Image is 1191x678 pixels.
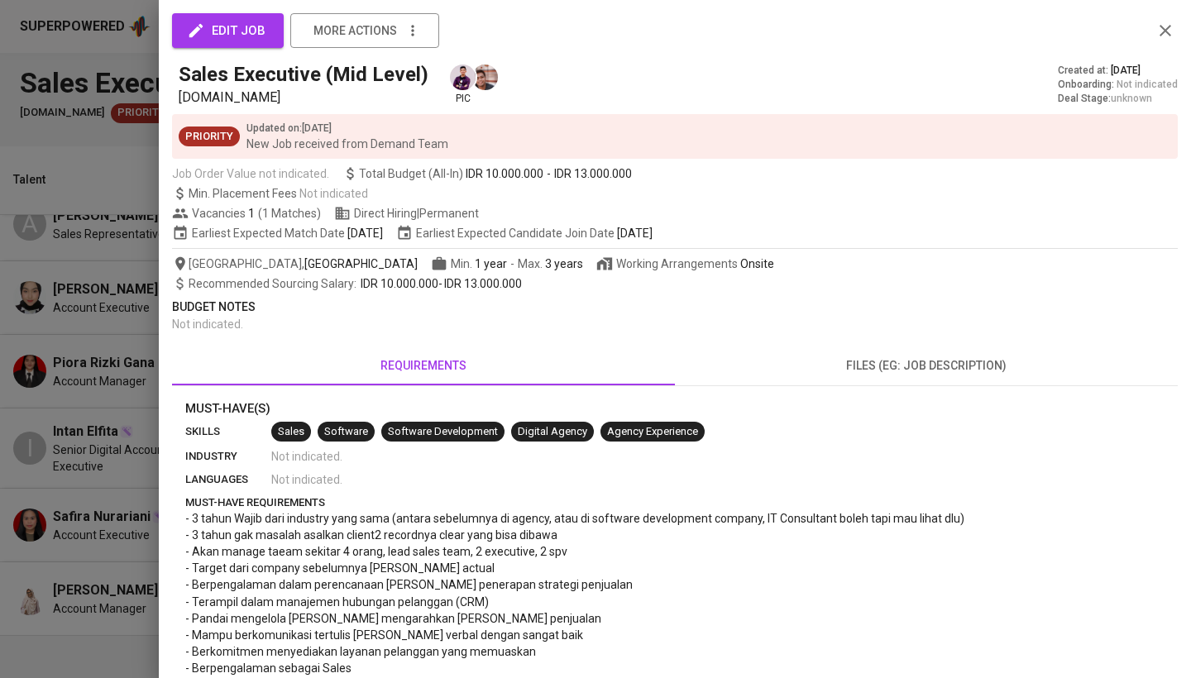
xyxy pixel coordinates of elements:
p: New Job received from Demand Team [246,136,448,152]
button: more actions [290,13,439,48]
p: Must-Have(s) [185,399,1165,418]
span: [DATE] [1111,64,1141,78]
span: requirements [182,356,665,376]
span: IDR 13.000.000 [444,277,522,290]
span: Direct Hiring | Permanent [334,205,479,222]
span: Not indicated . [271,471,342,488]
img: erwin@glints.com [450,64,476,90]
span: [GEOGRAPHIC_DATA] , [172,255,418,272]
span: 1 year [475,257,507,270]
span: Min. [451,257,507,270]
span: [DATE] [347,225,383,241]
span: - [510,255,514,272]
span: Not indicated [299,187,368,200]
span: [GEOGRAPHIC_DATA] [304,255,418,272]
span: IDR 10.000.000 [361,277,438,290]
p: skills [185,423,271,440]
span: Job Order Value not indicated. [172,165,329,182]
span: Earliest Expected Candidate Join Date [396,225,653,241]
span: Recommended Sourcing Salary : [189,277,359,290]
span: IDR 10.000.000 [466,165,543,182]
span: Max. [518,257,583,270]
span: 3 years [545,257,583,270]
span: unknown [1111,93,1152,104]
span: files (eg: job description) [685,356,1168,376]
div: Deal Stage : [1058,92,1178,106]
span: Vacancies ( 1 Matches ) [172,205,321,222]
span: Total Budget (All-In) [342,165,632,182]
span: - [189,275,522,292]
p: languages [185,471,271,488]
p: must-have requirements [185,494,1165,511]
span: edit job [190,20,265,41]
div: Onboarding : [1058,78,1178,92]
span: 1 [246,205,255,222]
p: Budget Notes [172,298,1178,316]
span: Min. Placement Fees [189,187,368,200]
span: [DOMAIN_NAME] [179,89,280,105]
span: more actions [313,21,397,41]
h5: Sales Executive (Mid Level) [179,61,428,88]
span: Agency Experience [600,424,705,440]
span: Not indicated . [172,318,243,331]
span: Earliest Expected Match Date [172,225,383,241]
span: Working Arrangements [596,255,774,272]
span: Sales [271,424,311,440]
img: johanes@glints.com [472,64,498,90]
span: Not indicated [1117,78,1178,92]
span: - [547,165,551,182]
div: Created at : [1058,64,1178,78]
span: IDR 13.000.000 [554,165,632,182]
span: Digital Agency [511,424,594,440]
span: [DATE] [617,225,653,241]
span: Priority [179,129,240,145]
button: edit job [172,13,284,48]
span: Not indicated . [271,448,342,465]
div: Onsite [740,255,774,272]
span: Software Development [381,424,505,440]
p: industry [185,448,271,465]
p: Updated on : [DATE] [246,121,448,136]
span: Software [318,424,375,440]
div: pic [448,63,477,106]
